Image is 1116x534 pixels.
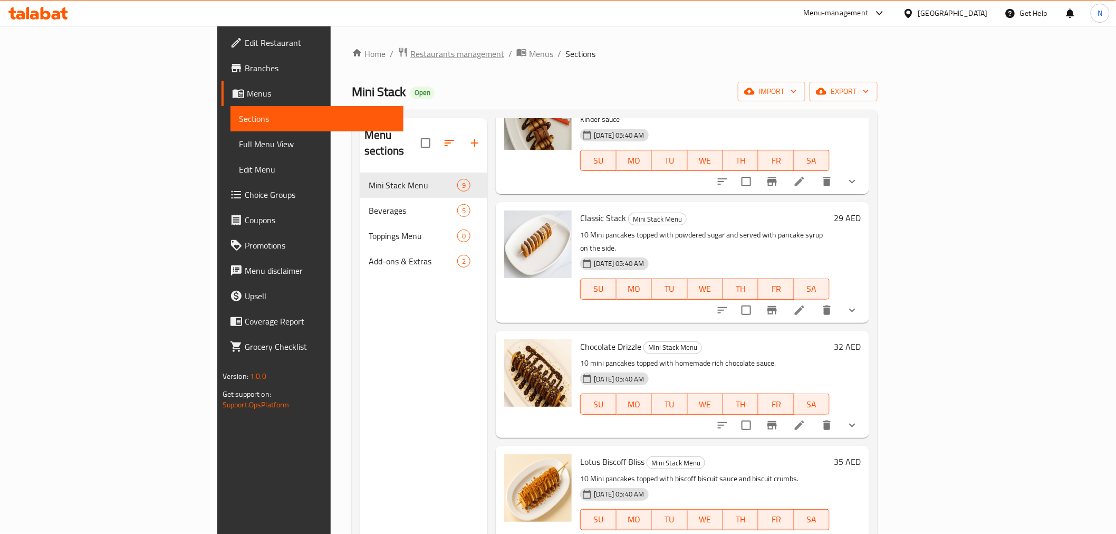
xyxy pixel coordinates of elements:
[814,298,840,323] button: delete
[369,179,457,192] span: Mini Stack Menu
[692,153,719,168] span: WE
[369,204,457,217] span: Beverages
[647,456,705,469] div: Mini Stack Menu
[814,169,840,194] button: delete
[222,233,403,258] a: Promotions
[644,341,701,354] span: Mini Stack Menu
[840,413,865,438] button: show more
[643,341,702,354] div: Mini Stack Menu
[758,509,794,530] button: FR
[458,180,470,190] span: 9
[846,419,859,432] svg: Show Choices
[652,150,687,171] button: TU
[580,509,616,530] button: SU
[360,198,487,223] div: Beverages5
[516,47,553,61] a: Menus
[617,150,652,171] button: MO
[369,255,457,268] span: Add-ons & Extras
[223,369,248,383] span: Version:
[763,397,790,412] span: FR
[230,157,403,182] a: Edit Menu
[723,279,758,300] button: TH
[557,47,561,60] li: /
[222,283,403,309] a: Upsell
[798,281,825,297] span: SA
[617,509,652,530] button: MO
[834,339,861,354] h6: 32 AED
[504,211,572,278] img: Classic Stack
[814,413,840,438] button: delete
[590,489,648,499] span: [DATE] 05:40 AM
[629,213,686,225] span: Mini Stack Menu
[239,163,395,176] span: Edit Menu
[245,239,395,252] span: Promotions
[590,374,648,384] span: [DATE] 05:40 AM
[245,214,395,226] span: Coupons
[230,106,403,131] a: Sections
[223,398,290,412] a: Support.OpsPlatform
[688,394,723,415] button: WE
[727,512,754,527] span: TH
[245,315,395,328] span: Coverage Report
[222,258,403,283] a: Menu disclaimer
[590,259,648,269] span: [DATE] 05:40 AM
[735,414,757,436] span: Select to update
[840,169,865,194] button: show more
[239,112,395,125] span: Sections
[759,169,785,194] button: Branch-specific-item
[580,339,641,355] span: Chocolate Drizzle
[723,509,758,530] button: TH
[918,7,988,19] div: [GEOGRAPHIC_DATA]
[621,153,648,168] span: MO
[621,397,648,412] span: MO
[504,339,572,407] img: Chocolate Drizzle
[758,150,794,171] button: FR
[222,55,403,81] a: Branches
[647,457,705,469] span: Mini Stack Menu
[580,210,626,226] span: Classic Stack
[846,175,859,188] svg: Show Choices
[360,249,487,274] div: Add-ons & Extras2
[410,88,435,97] span: Open
[1098,7,1102,19] span: N
[723,394,758,415] button: TH
[738,82,805,101] button: import
[758,394,794,415] button: FR
[457,230,470,242] div: items
[410,87,435,99] div: Open
[410,47,504,60] span: Restaurants management
[727,397,754,412] span: TH
[621,281,648,297] span: MO
[245,188,395,201] span: Choice Groups
[727,153,754,168] span: TH
[758,279,794,300] button: FR
[798,512,825,527] span: SA
[457,179,470,192] div: items
[585,153,612,168] span: SU
[245,36,395,49] span: Edit Restaurant
[247,87,395,100] span: Menus
[222,334,403,359] a: Grocery Checklist
[369,230,457,242] span: Toppings Menu
[794,279,830,300] button: SA
[360,173,487,198] div: Mini Stack Menu9
[590,130,648,140] span: [DATE] 05:40 AM
[846,304,859,317] svg: Show Choices
[457,204,470,217] div: items
[763,153,790,168] span: FR
[723,150,758,171] button: TH
[458,231,470,241] span: 0
[398,47,504,61] a: Restaurants management
[585,281,612,297] span: SU
[565,47,595,60] span: Sections
[710,298,735,323] button: sort-choices
[457,255,470,268] div: items
[223,387,271,401] span: Get support on:
[222,182,403,207] a: Choice Groups
[585,397,612,412] span: SU
[798,397,825,412] span: SA
[688,150,723,171] button: WE
[628,213,687,225] div: Mini Stack Menu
